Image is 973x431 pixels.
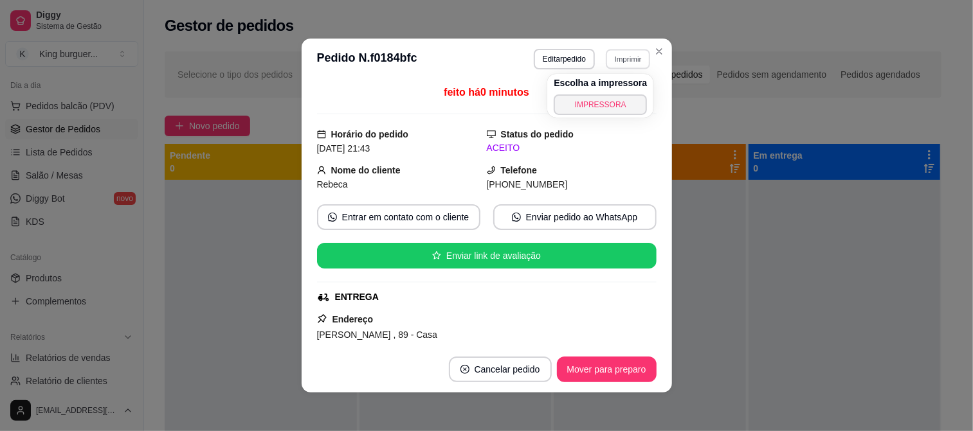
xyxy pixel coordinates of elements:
span: whats-app [328,213,337,222]
h4: Escolha a impressora [554,76,647,89]
button: whats-appEnviar pedido ao WhatsApp [493,204,657,230]
strong: Horário do pedido [331,129,409,139]
button: Imprimir [606,49,650,69]
strong: Nome do cliente [331,165,401,175]
span: user [317,166,326,175]
button: starEnviar link de avaliação [317,243,657,268]
span: whats-app [512,213,521,222]
button: Close [649,41,669,62]
span: close-circle [460,365,469,374]
div: ENTREGA [335,290,379,304]
button: Mover para preparo [557,356,657,382]
span: pushpin [317,313,327,324]
span: desktop [487,130,496,139]
span: phone [487,166,496,175]
button: IMPRESSORA [554,94,647,115]
span: feito há 0 minutos [444,87,529,98]
span: [DATE] 21:43 [317,143,370,154]
button: close-circleCancelar pedido [449,356,552,382]
button: whats-appEntrar em contato com o cliente [317,204,480,230]
span: [PHONE_NUMBER] [487,179,568,189]
span: [PERSON_NAME] , 89 - Casa [317,330,438,340]
strong: Endereço [332,314,374,324]
strong: Status do pedido [501,129,574,139]
span: calendar [317,130,326,139]
div: ACEITO [487,141,657,155]
span: Rebeca [317,179,348,189]
button: Editarpedido [534,49,595,69]
strong: Telefone [501,165,538,175]
span: star [432,251,441,260]
h3: Pedido N. f0184bfc [317,49,417,69]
